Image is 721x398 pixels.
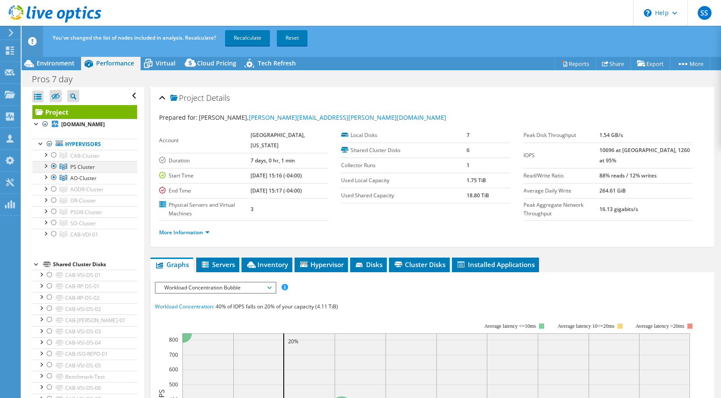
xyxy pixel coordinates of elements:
[32,206,137,218] a: PSDR-Cluster
[670,57,710,70] a: More
[630,57,671,70] a: Export
[169,336,178,343] text: 800
[32,371,137,382] a: Benchmark-Test
[599,205,638,213] b: 16.13 gigabits/s
[299,260,344,269] span: Hypervisor
[199,113,446,121] span: [PERSON_NAME],
[32,150,137,161] a: CAB-Cluster
[251,205,254,213] b: 3
[596,57,631,70] a: Share
[467,177,486,184] b: 1.75 TiB
[216,303,338,310] span: 40% of IOPS falls on 20% of your capacity (4.11 TiB)
[484,323,536,329] tspan: Average latency <=10ms
[70,174,97,182] span: AO-Cluster
[32,229,137,240] a: CAB-VDI-01
[159,201,251,218] label: Physical Servers and Virtual Machines
[251,157,295,164] b: 7 days, 0 hr, 1 min
[156,59,176,67] span: Virtual
[467,146,470,154] b: 6
[170,94,204,103] span: Project
[159,229,210,236] a: More Information
[225,30,270,46] a: Recalculate
[159,187,251,195] label: End Time
[159,171,251,180] label: Start Time
[354,260,382,269] span: Disks
[201,260,235,269] span: Servers
[53,259,137,270] div: Shared Cluster Disks
[288,338,298,345] text: 20%
[341,161,466,170] label: Collector Runs
[467,162,470,169] b: 1
[644,9,652,17] svg: \n
[599,172,657,179] b: 88% reads / 12% writes
[555,57,596,70] a: Reports
[32,303,137,314] a: CAB-VSI-DS-02
[599,131,623,139] b: 1.54 GB/s
[70,163,95,171] span: PS Cluster
[258,59,296,67] span: Tech Refresh
[277,30,307,46] a: Reset
[341,191,466,200] label: Used Shared Capacity
[70,208,102,216] span: PSDR-Cluster
[32,337,137,348] a: CAB-VSI-DS-04
[32,270,137,281] a: CAB-VSI-DS-01
[636,323,684,329] text: Average latency >20ms
[249,113,446,121] a: [PERSON_NAME][EMAIL_ADDRESS][PERSON_NAME][DOMAIN_NAME]
[61,121,105,128] b: [DOMAIN_NAME]
[599,187,626,194] b: 264.61 GiB
[32,281,137,292] a: CAB-RP-DS-01
[70,152,100,159] span: CAB-Cluster
[159,113,197,121] label: Prepared for:
[32,360,137,371] a: CAB-VSI-DS-05
[37,59,75,67] span: Environment
[32,292,137,303] a: CAB-RP-DS-02
[32,314,137,326] a: CAB-[PERSON_NAME]-01
[32,218,137,229] a: SO-Cluster
[393,260,445,269] span: Cluster Disks
[251,172,302,179] b: [DATE] 15:16 (-04:00)
[169,381,178,388] text: 500
[524,131,599,140] label: Peak Disk Throughput
[206,93,230,103] span: Details
[341,131,466,140] label: Local Disks
[160,283,271,293] span: Workload Concentration Bubble
[169,366,178,373] text: 600
[456,260,535,269] span: Installed Applications
[155,303,214,310] span: Workload Concentration:
[246,260,288,269] span: Inventory
[159,136,251,145] label: Account
[70,231,98,238] span: CAB-VDI-01
[32,382,137,393] a: CAB-VSI-DS-06
[698,6,712,20] span: SS
[197,59,236,67] span: Cloud Pricing
[96,59,134,67] span: Performance
[32,105,137,119] a: Project
[341,146,466,155] label: Shared Cluster Disks
[159,156,251,165] label: Duration
[32,172,137,183] a: AO-Cluster
[53,34,216,41] span: You've changed the list of nodes included in analysis. Recalculate?
[32,161,137,172] a: PS Cluster
[32,119,137,130] a: [DOMAIN_NAME]
[70,186,103,193] span: AODR-Cluster
[251,187,302,194] b: [DATE] 15:17 (-04:00)
[524,171,599,180] label: Read/Write Ratio
[32,139,137,150] a: Hypervisors
[32,184,137,195] a: AODR-Cluster
[341,176,466,185] label: Used Local Capacity
[524,201,599,218] label: Peak Aggregate Network Throughput
[32,326,137,337] a: CAB-VSI-DS-03
[70,220,96,227] span: SO-Cluster
[524,151,599,160] label: IOPS
[524,187,599,195] label: Average Daily Write
[467,192,489,199] b: 18.80 TiB
[599,146,690,164] b: 10696 at [GEOGRAPHIC_DATA], 1260 at 95%
[28,75,86,84] h1: Pros 7 day
[155,260,189,269] span: Graphs
[169,351,178,358] text: 700
[558,323,614,329] tspan: Average latency 10<=20ms
[70,197,96,204] span: DR-Cluster
[467,131,470,139] b: 7
[32,348,137,360] a: CAB-ISO-REPO-01
[32,195,137,206] a: DR-Cluster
